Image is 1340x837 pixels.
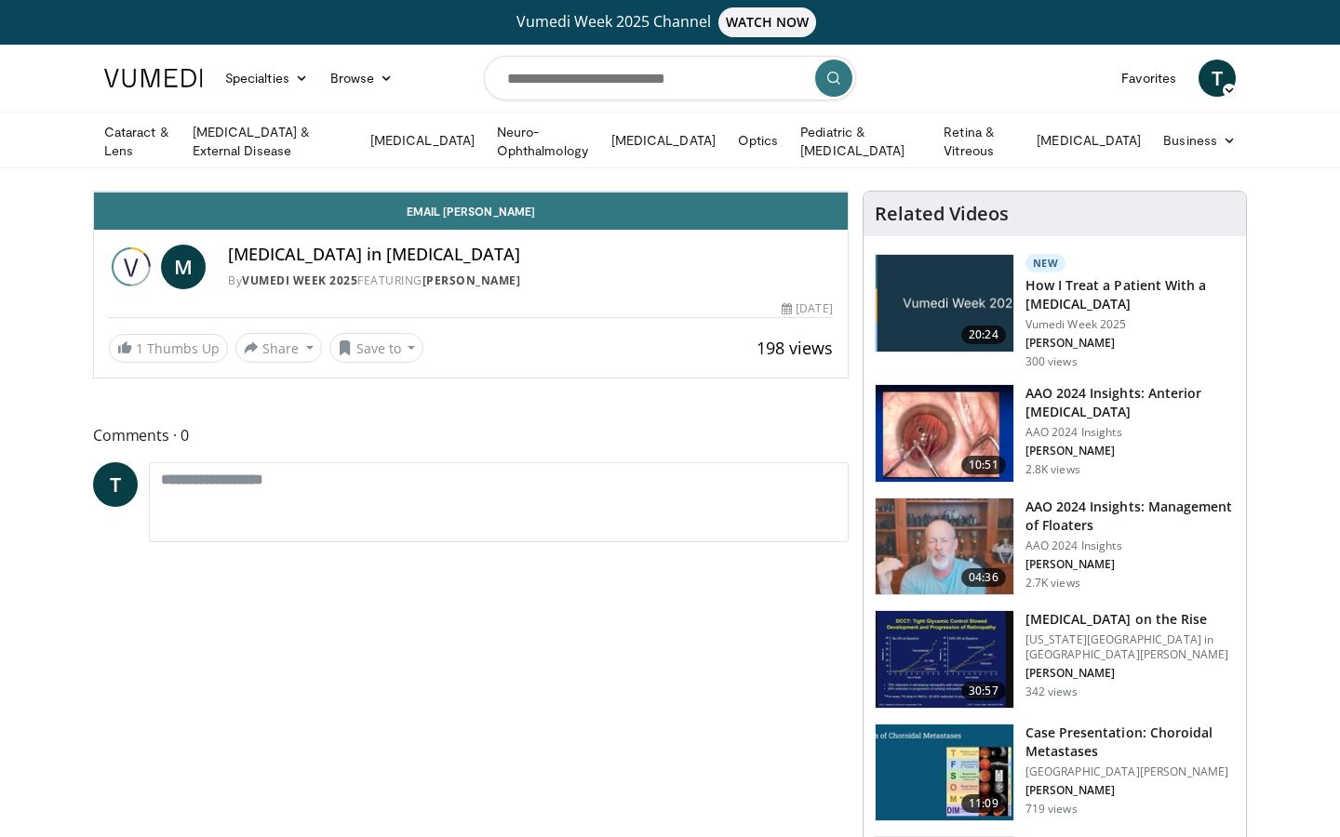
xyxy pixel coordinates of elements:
[109,334,228,363] a: 1 Thumbs Up
[484,56,856,100] input: Search topics, interventions
[94,193,848,230] a: Email [PERSON_NAME]
[961,456,1006,474] span: 10:51
[1025,724,1235,761] h3: Case Presentation: Choroidal Metastases
[486,123,600,160] a: Neuro-Ophthalmology
[782,300,832,317] div: [DATE]
[875,254,1235,369] a: 20:24 New How I Treat a Patient With a [MEDICAL_DATA] Vumedi Week 2025 [PERSON_NAME] 300 views
[876,498,1013,595] img: 8e655e61-78ac-4b3e-a4e7-f43113671c25.150x105_q85_crop-smart_upscale.jpg
[1025,498,1235,535] h3: AAO 2024 Insights: Management of Floaters
[329,333,424,363] button: Save to
[876,724,1013,821] img: 9cedd946-ce28-4f52-ae10-6f6d7f6f31c7.150x105_q85_crop-smart_upscale.jpg
[1199,60,1236,97] a: T
[1025,444,1235,458] p: [PERSON_NAME]
[93,462,138,507] a: T
[1025,684,1078,699] p: 342 views
[235,333,322,363] button: Share
[136,339,143,357] span: 1
[107,7,1233,37] a: Vumedi Week 2025 ChannelWATCH NOW
[757,337,833,359] span: 198 views
[161,245,206,289] a: M
[228,272,833,289] div: By FEATURING
[1025,276,1235,313] h3: How I Treat a Patient With a [MEDICAL_DATA]
[600,122,727,159] a: [MEDICAL_DATA]
[961,568,1006,587] span: 04:36
[422,272,521,288] a: [PERSON_NAME]
[1025,317,1235,332] p: Vumedi Week 2025
[93,423,849,447] span: Comments 0
[875,498,1235,596] a: 04:36 AAO 2024 Insights: Management of Floaters AAO 2024 Insights [PERSON_NAME] 2.7K views
[1025,610,1235,629] h3: [MEDICAL_DATA] on the Rise
[961,794,1006,813] span: 11:09
[875,724,1235,822] a: 11:09 Case Presentation: Choroidal Metastases [GEOGRAPHIC_DATA][PERSON_NAME] [PERSON_NAME] 719 views
[1025,764,1235,779] p: [GEOGRAPHIC_DATA][PERSON_NAME]
[932,123,1025,160] a: Retina & Vitreous
[228,245,833,265] h4: [MEDICAL_DATA] in [MEDICAL_DATA]
[789,123,932,160] a: Pediatric & [MEDICAL_DATA]
[1025,254,1066,272] p: New
[718,7,817,37] span: WATCH NOW
[319,60,405,97] a: Browse
[1025,425,1235,440] p: AAO 2024 Insights
[1025,783,1235,798] p: [PERSON_NAME]
[875,203,1009,225] h4: Related Videos
[961,682,1006,700] span: 30:57
[1025,666,1235,681] p: [PERSON_NAME]
[1025,802,1078,817] p: 719 views
[1025,384,1235,421] h3: AAO 2024 Insights: Anterior [MEDICAL_DATA]
[876,385,1013,482] img: fd942f01-32bb-45af-b226-b96b538a46e6.150x105_q85_crop-smart_upscale.jpg
[242,272,357,288] a: Vumedi Week 2025
[214,60,319,97] a: Specialties
[1025,462,1080,477] p: 2.8K views
[876,611,1013,708] img: 4ce8c11a-29c2-4c44-a801-4e6d49003971.150x105_q85_crop-smart_upscale.jpg
[876,255,1013,352] img: 02d29458-18ce-4e7f-be78-7423ab9bdffd.jpg.150x105_q85_crop-smart_upscale.jpg
[1025,576,1080,591] p: 2.7K views
[1025,538,1235,553] p: AAO 2024 Insights
[1025,632,1235,662] p: [US_STATE][GEOGRAPHIC_DATA] in [GEOGRAPHIC_DATA][PERSON_NAME]
[359,122,486,159] a: [MEDICAL_DATA]
[1110,60,1187,97] a: Favorites
[875,610,1235,709] a: 30:57 [MEDICAL_DATA] on the Rise [US_STATE][GEOGRAPHIC_DATA] in [GEOGRAPHIC_DATA][PERSON_NAME] [P...
[1025,557,1235,572] p: [PERSON_NAME]
[961,325,1006,344] span: 20:24
[1025,122,1152,159] a: [MEDICAL_DATA]
[94,192,848,193] video-js: Video Player
[93,123,181,160] a: Cataract & Lens
[1152,122,1247,159] a: Business
[109,245,154,289] img: Vumedi Week 2025
[875,384,1235,483] a: 10:51 AAO 2024 Insights: Anterior [MEDICAL_DATA] AAO 2024 Insights [PERSON_NAME] 2.8K views
[104,69,203,87] img: VuMedi Logo
[1025,354,1078,369] p: 300 views
[181,123,359,160] a: [MEDICAL_DATA] & External Disease
[727,122,789,159] a: Optics
[1025,336,1235,351] p: [PERSON_NAME]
